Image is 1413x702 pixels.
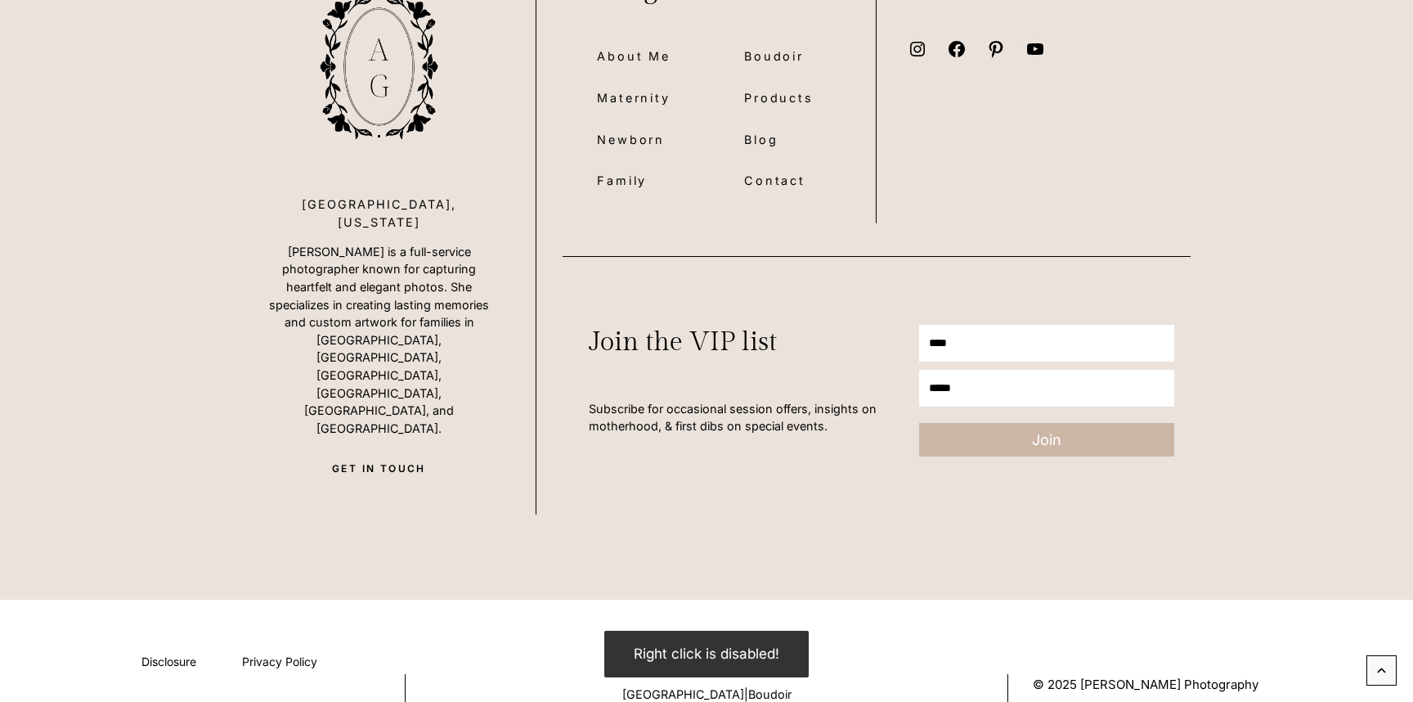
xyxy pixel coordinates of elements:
[262,243,496,438] p: [PERSON_NAME] is a full-service photographer known for capturing heartfelt and elegant photos. Sh...
[622,687,744,701] a: [GEOGRAPHIC_DATA]
[1366,655,1397,686] a: Scroll to top
[332,461,426,476] span: GET IN TOUCH
[1033,676,1334,695] p: © 2025 [PERSON_NAME] Photography
[597,166,659,195] a: Family
[119,639,219,685] a: Disclosure
[919,325,1174,362] input: name
[597,125,677,154] a: Newborn
[748,687,792,701] a: Boudoir
[744,43,816,71] a: Boudoir
[744,83,825,112] a: Products
[262,196,496,231] p: [GEOGRAPHIC_DATA], [US_STATE]
[597,171,647,190] span: Family
[744,130,778,149] span: Blog
[597,47,671,65] span: About Me
[219,639,340,685] a: Privacy Policy
[744,88,814,107] span: Products
[597,130,665,149] span: Newborn
[604,631,809,678] div: Right click is disabled!
[744,125,790,154] a: Blog
[589,400,877,435] p: Subscribe for occasional session offers, insights on motherhood, & first dibs on special events.
[312,449,446,488] a: GET IN TOUCH
[597,88,671,107] span: Maternity
[405,651,1008,671] h3: Services & Locations
[919,423,1174,457] button: Join
[597,83,682,112] a: Maternity
[744,47,804,65] span: Boudoir
[744,166,818,195] a: Contact
[919,370,1174,407] input: email
[589,322,777,362] p: Join the VIP list
[744,171,805,190] span: Contact
[597,43,682,71] a: About Me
